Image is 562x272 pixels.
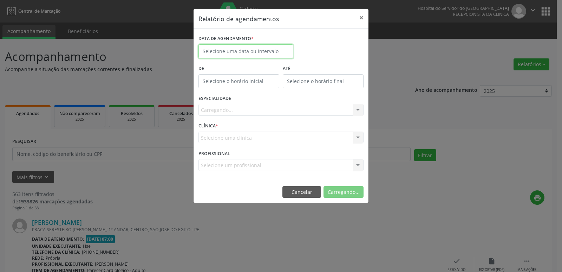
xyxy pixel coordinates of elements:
[324,186,364,198] button: Carregando...
[282,186,321,198] button: Cancelar
[198,74,279,88] input: Selecione o horário inicial
[283,74,364,88] input: Selecione o horário final
[354,9,368,26] button: Close
[198,14,279,23] h5: Relatório de agendamentos
[198,121,218,132] label: CLÍNICA
[198,93,231,104] label: ESPECIALIDADE
[198,33,254,44] label: DATA DE AGENDAMENTO
[198,63,279,74] label: De
[198,148,230,159] label: PROFISSIONAL
[283,63,364,74] label: ATÉ
[198,44,293,58] input: Selecione uma data ou intervalo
